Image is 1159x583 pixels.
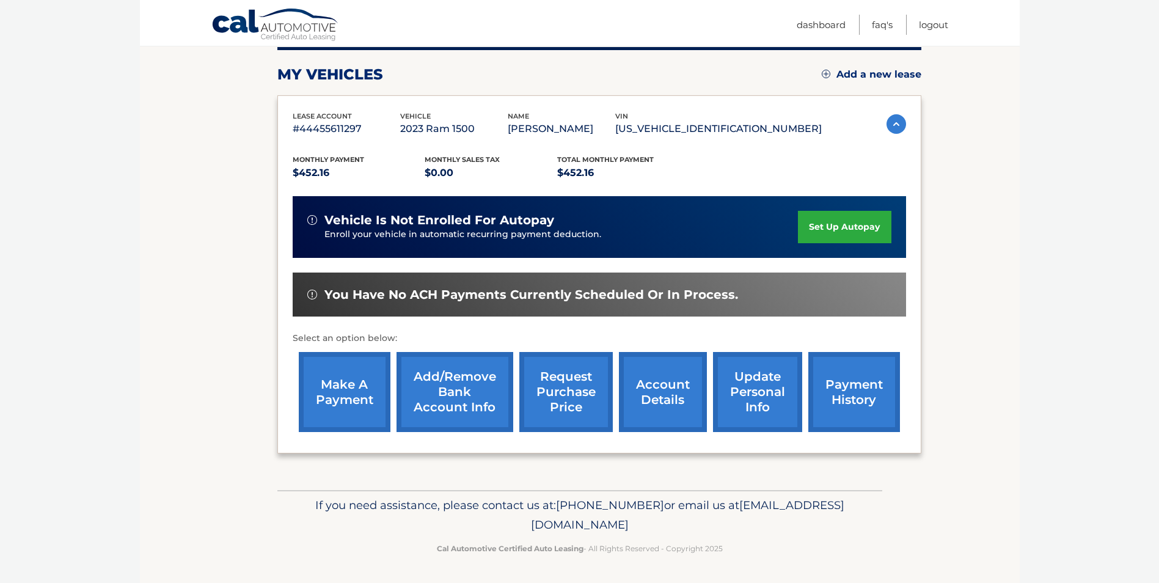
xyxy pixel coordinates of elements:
a: FAQ's [872,15,893,35]
img: alert-white.svg [307,215,317,225]
span: vin [615,112,628,120]
p: $452.16 [293,164,425,182]
span: Total Monthly Payment [557,155,654,164]
p: [PERSON_NAME] [508,120,615,137]
span: vehicle [400,112,431,120]
a: set up autopay [798,211,891,243]
p: #44455611297 [293,120,400,137]
img: accordion-active.svg [887,114,906,134]
a: Add a new lease [822,68,921,81]
a: update personal info [713,352,802,432]
a: account details [619,352,707,432]
span: vehicle is not enrolled for autopay [324,213,554,228]
span: Monthly Payment [293,155,364,164]
a: Dashboard [797,15,846,35]
p: $452.16 [557,164,690,182]
span: lease account [293,112,352,120]
img: alert-white.svg [307,290,317,299]
h2: my vehicles [277,65,383,84]
span: You have no ACH payments currently scheduled or in process. [324,287,738,302]
span: [EMAIL_ADDRESS][DOMAIN_NAME] [531,498,844,532]
a: request purchase price [519,352,613,432]
a: payment history [808,352,900,432]
strong: Cal Automotive Certified Auto Leasing [437,544,583,553]
p: Enroll your vehicle in automatic recurring payment deduction. [324,228,799,241]
a: make a payment [299,352,390,432]
p: - All Rights Reserved - Copyright 2025 [285,542,874,555]
p: 2023 Ram 1500 [400,120,508,137]
span: name [508,112,529,120]
p: [US_VEHICLE_IDENTIFICATION_NUMBER] [615,120,822,137]
a: Add/Remove bank account info [397,352,513,432]
p: If you need assistance, please contact us at: or email us at [285,496,874,535]
span: Monthly sales Tax [425,155,500,164]
img: add.svg [822,70,830,78]
a: Logout [919,15,948,35]
a: Cal Automotive [211,8,340,43]
p: $0.00 [425,164,557,182]
p: Select an option below: [293,331,906,346]
span: [PHONE_NUMBER] [556,498,664,512]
